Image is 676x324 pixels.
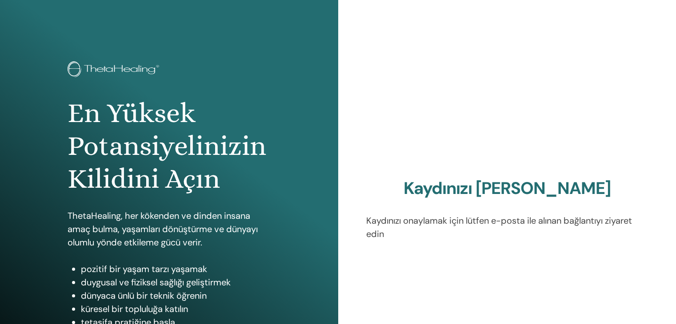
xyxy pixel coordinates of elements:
p: ThetaHealing, her kökenden ve dinden insana amaç bulma, yaşamları dönüştürme ve dünyayı olumlu yö... [68,209,271,249]
h1: En Yüksek Potansiyelinizin Kilidini Açın [68,97,271,196]
li: küresel bir topluluğa katılın [81,302,271,316]
li: dünyaca ünlü bir teknik öğrenin [81,289,271,302]
li: duygusal ve fiziksel sağlığı geliştirmek [81,276,271,289]
h2: Kaydınızı [PERSON_NAME] [366,178,648,199]
p: Kaydınızı onaylamak için lütfen e-posta ile alınan bağlantıyı ziyaret edin [366,214,648,241]
li: pozitif bir yaşam tarzı yaşamak [81,262,271,276]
